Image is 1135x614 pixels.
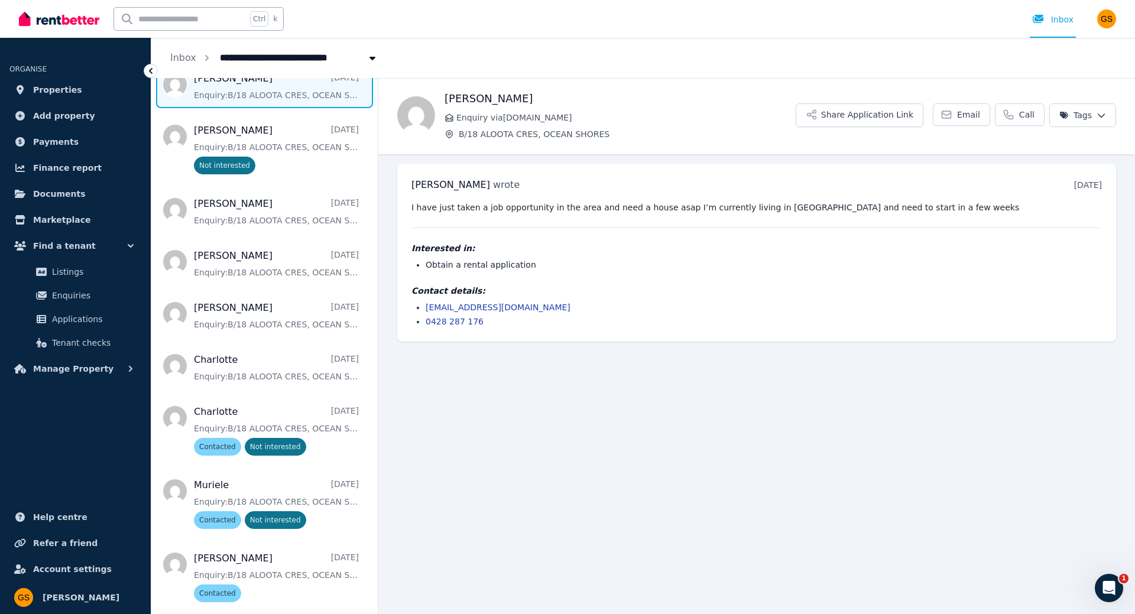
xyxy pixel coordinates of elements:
[411,285,1102,297] h4: Contact details:
[43,590,119,605] span: [PERSON_NAME]
[33,109,95,123] span: Add property
[151,38,397,78] nav: Breadcrumb
[33,536,98,550] span: Refer a friend
[273,14,277,24] span: k
[9,531,141,555] a: Refer a friend
[493,179,520,190] span: wrote
[426,317,484,326] a: 0428 287 176
[194,124,359,174] a: [PERSON_NAME][DATE]Enquiry:B/18 ALOOTA CRES, OCEAN SHORES.Not interested
[1074,180,1102,190] time: [DATE]
[1119,574,1128,583] span: 1
[170,52,196,63] a: Inbox
[194,197,359,226] a: [PERSON_NAME][DATE]Enquiry:B/18 ALOOTA CRES, OCEAN SHORES.
[1095,574,1123,602] iframe: Intercom live chat
[14,588,33,607] img: GURBHEJ SEKHON
[194,301,359,330] a: [PERSON_NAME][DATE]Enquiry:B/18 ALOOTA CRES, OCEAN SHORES.
[796,103,923,127] button: Share Application Link
[9,130,141,154] a: Payments
[194,551,359,602] a: [PERSON_NAME][DATE]Enquiry:B/18 ALOOTA CRES, OCEAN SHORES.Contacted
[9,505,141,529] a: Help centre
[426,259,1102,271] li: Obtain a rental application
[33,562,112,576] span: Account settings
[19,10,99,28] img: RentBetter
[957,109,980,121] span: Email
[9,65,47,73] span: ORGANISE
[52,336,132,350] span: Tenant checks
[1097,9,1116,28] img: GURBHEJ SEKHON
[33,187,86,201] span: Documents
[52,265,132,279] span: Listings
[9,557,141,581] a: Account settings
[1059,109,1092,121] span: Tags
[411,179,490,190] span: [PERSON_NAME]
[52,312,132,326] span: Applications
[33,239,96,253] span: Find a tenant
[411,202,1102,213] pre: I have just taken a job opportunity in the area and need a house asap I’m currently living in [GE...
[9,208,141,232] a: Marketplace
[194,249,359,278] a: [PERSON_NAME][DATE]Enquiry:B/18 ALOOTA CRES, OCEAN SHORES.
[9,104,141,128] a: Add property
[456,112,796,124] span: Enquiry via [DOMAIN_NAME]
[995,103,1045,126] a: Call
[9,234,141,258] button: Find a tenant
[52,288,132,303] span: Enquiries
[33,83,82,97] span: Properties
[33,161,102,175] span: Finance report
[194,478,359,529] a: Muriele[DATE]Enquiry:B/18 ALOOTA CRES, OCEAN SHORES.ContactedNot interested
[14,331,137,355] a: Tenant checks
[933,103,990,126] a: Email
[14,307,137,331] a: Applications
[9,78,141,102] a: Properties
[33,213,90,227] span: Marketplace
[194,72,359,101] a: [PERSON_NAME][DATE]Enquiry:B/18 ALOOTA CRES, OCEAN SHORES.
[194,405,359,456] a: Charlotte[DATE]Enquiry:B/18 ALOOTA CRES, OCEAN SHORES.ContactedNot interested
[445,90,796,107] h1: [PERSON_NAME]
[33,362,113,376] span: Manage Property
[14,260,137,284] a: Listings
[459,128,796,140] span: B/18 ALOOTA CRES, OCEAN SHORES
[9,182,141,206] a: Documents
[397,96,435,134] img: Jordan Marsden
[33,510,87,524] span: Help centre
[1019,109,1035,121] span: Call
[1049,103,1116,127] button: Tags
[250,11,268,27] span: Ctrl
[9,357,141,381] button: Manage Property
[14,284,137,307] a: Enquiries
[151,4,378,614] nav: Message list
[411,242,1102,254] h4: Interested in:
[194,353,359,382] a: Charlotte[DATE]Enquiry:B/18 ALOOTA CRES, OCEAN SHORES.
[426,303,570,312] a: [EMAIL_ADDRESS][DOMAIN_NAME]
[33,135,79,149] span: Payments
[9,156,141,180] a: Finance report
[1032,14,1074,25] div: Inbox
